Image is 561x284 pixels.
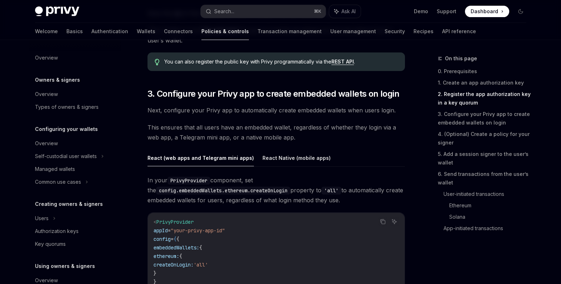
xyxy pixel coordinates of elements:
a: API reference [442,23,476,40]
a: Key quorums [29,238,121,250]
span: This ensures that all users have an embedded wallet, regardless of whether they login via a web a... [147,122,405,142]
h5: Creating owners & signers [35,200,103,208]
button: Toggle dark mode [515,6,526,17]
span: { [179,253,182,259]
span: < [154,219,156,225]
div: Common use cases [35,178,81,186]
a: App-initiated transactions [444,223,532,234]
span: ⌘ K [314,9,321,14]
div: Overview [35,90,58,98]
a: 3. Configure your Privy app to create embedded wallets on login [438,108,532,128]
a: Basics [66,23,83,40]
h5: Using owners & signers [35,262,95,270]
a: 0. Prerequisites [438,66,532,77]
a: 5. Add a session signer to the user’s wallet [438,148,532,168]
div: Types of owners & signers [35,103,99,111]
a: Overview [29,88,121,101]
a: Solana [449,211,532,223]
a: Welcome [35,23,58,40]
h5: Owners & signers [35,76,80,84]
span: 3. Configure your Privy app to create embedded wallets on login [147,88,399,100]
a: Types of owners & signers [29,101,121,113]
span: Ask AI [341,8,356,15]
button: React (web apps and Telegram mini apps) [147,149,254,166]
a: Security [385,23,405,40]
button: Ask AI [390,217,399,226]
a: Authentication [91,23,128,40]
h5: Configuring your wallets [35,125,98,133]
a: Overview [29,51,121,64]
span: } [154,270,156,277]
a: User management [330,23,376,40]
span: On this page [445,54,477,63]
span: Next, configure your Privy app to automatically create embedded wallets when users login. [147,105,405,115]
a: Authorization keys [29,225,121,238]
img: dark logo [35,6,79,16]
div: Overview [35,54,58,62]
span: Dashboard [471,8,498,15]
span: config [154,236,171,242]
a: Managed wallets [29,163,121,176]
button: React Native (mobile apps) [262,149,331,166]
a: 1. Create an app authorization key [438,77,532,88]
div: Users [35,214,49,223]
span: "your-privy-app-id" [171,227,225,234]
code: PrivyProvider [167,177,210,184]
a: 2. Register the app authorization key in a key quorum [438,88,532,108]
a: 6. Send transactions from the user’s wallet [438,168,532,188]
div: Managed wallets [35,165,75,173]
code: 'all' [321,187,341,194]
a: 4. (Optional) Create a policy for your signer [438,128,532,148]
a: Transaction management [257,23,322,40]
a: Support [437,8,456,15]
div: Search... [214,7,234,16]
div: Authorization keys [35,227,79,235]
span: ethereum: [154,253,179,259]
span: 'all' [194,262,208,268]
span: = [168,227,171,234]
a: Overview [29,137,121,150]
a: Wallets [137,23,155,40]
span: { [174,236,176,242]
a: Demo [414,8,428,15]
span: embeddedWallets: [154,244,199,251]
span: PrivyProvider [156,219,194,225]
button: Search...⌘K [201,5,326,18]
span: appId [154,227,168,234]
div: Self-custodial user wallets [35,152,97,161]
div: Overview [35,139,58,148]
span: You can also register the public key with Privy programmatically via the . [164,58,397,65]
a: Policies & controls [201,23,249,40]
a: REST API [331,59,354,65]
button: Copy the contents from the code block [378,217,387,226]
span: = [171,236,174,242]
code: config.embeddedWallets.ethereum.createOnLogin [156,187,290,194]
div: Key quorums [35,240,66,248]
span: createOnLogin: [154,262,194,268]
a: Recipes [414,23,434,40]
a: Dashboard [465,6,509,17]
span: In your component, set the property to to automatically create embedded wallets for users, regard... [147,175,405,205]
a: Ethereum [449,200,532,211]
span: { [199,244,202,251]
a: Connectors [164,23,193,40]
svg: Tip [155,59,160,65]
a: User-initiated transactions [444,188,532,200]
button: Ask AI [329,5,361,18]
span: { [176,236,179,242]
